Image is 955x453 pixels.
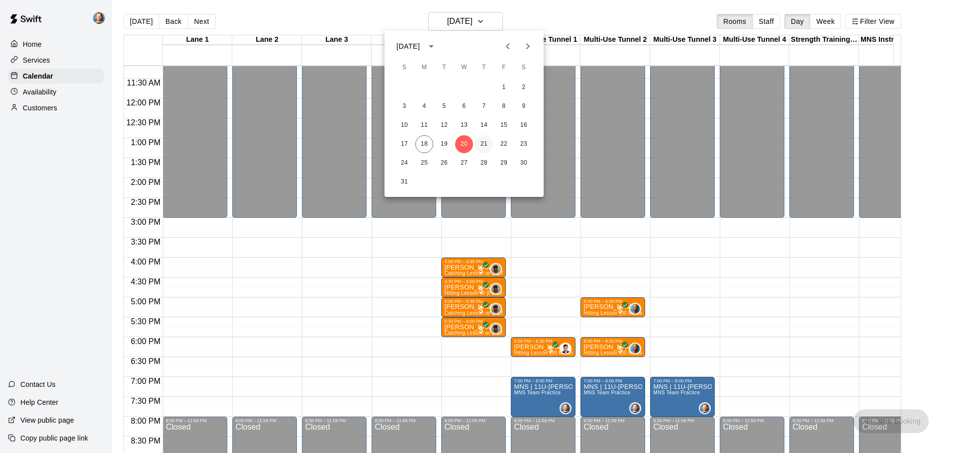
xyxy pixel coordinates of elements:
[415,116,433,134] button: 11
[515,154,533,172] button: 30
[455,116,473,134] button: 13
[395,135,413,153] button: 17
[475,58,493,78] span: Thursday
[495,58,513,78] span: Friday
[396,41,420,52] div: [DATE]
[395,97,413,115] button: 3
[455,135,473,153] button: 20
[475,154,493,172] button: 28
[415,97,433,115] button: 4
[495,135,513,153] button: 22
[498,36,518,56] button: Previous month
[415,58,433,78] span: Monday
[455,97,473,115] button: 6
[475,135,493,153] button: 21
[518,36,538,56] button: Next month
[495,79,513,96] button: 1
[435,154,453,172] button: 26
[395,116,413,134] button: 10
[515,79,533,96] button: 2
[515,116,533,134] button: 16
[395,173,413,191] button: 31
[415,154,433,172] button: 25
[455,58,473,78] span: Wednesday
[515,97,533,115] button: 9
[423,38,440,55] button: calendar view is open, switch to year view
[435,116,453,134] button: 12
[475,97,493,115] button: 7
[455,154,473,172] button: 27
[515,58,533,78] span: Saturday
[475,116,493,134] button: 14
[415,135,433,153] button: 18
[435,97,453,115] button: 5
[395,58,413,78] span: Sunday
[435,135,453,153] button: 19
[495,154,513,172] button: 29
[395,154,413,172] button: 24
[495,116,513,134] button: 15
[515,135,533,153] button: 23
[435,58,453,78] span: Tuesday
[495,97,513,115] button: 8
